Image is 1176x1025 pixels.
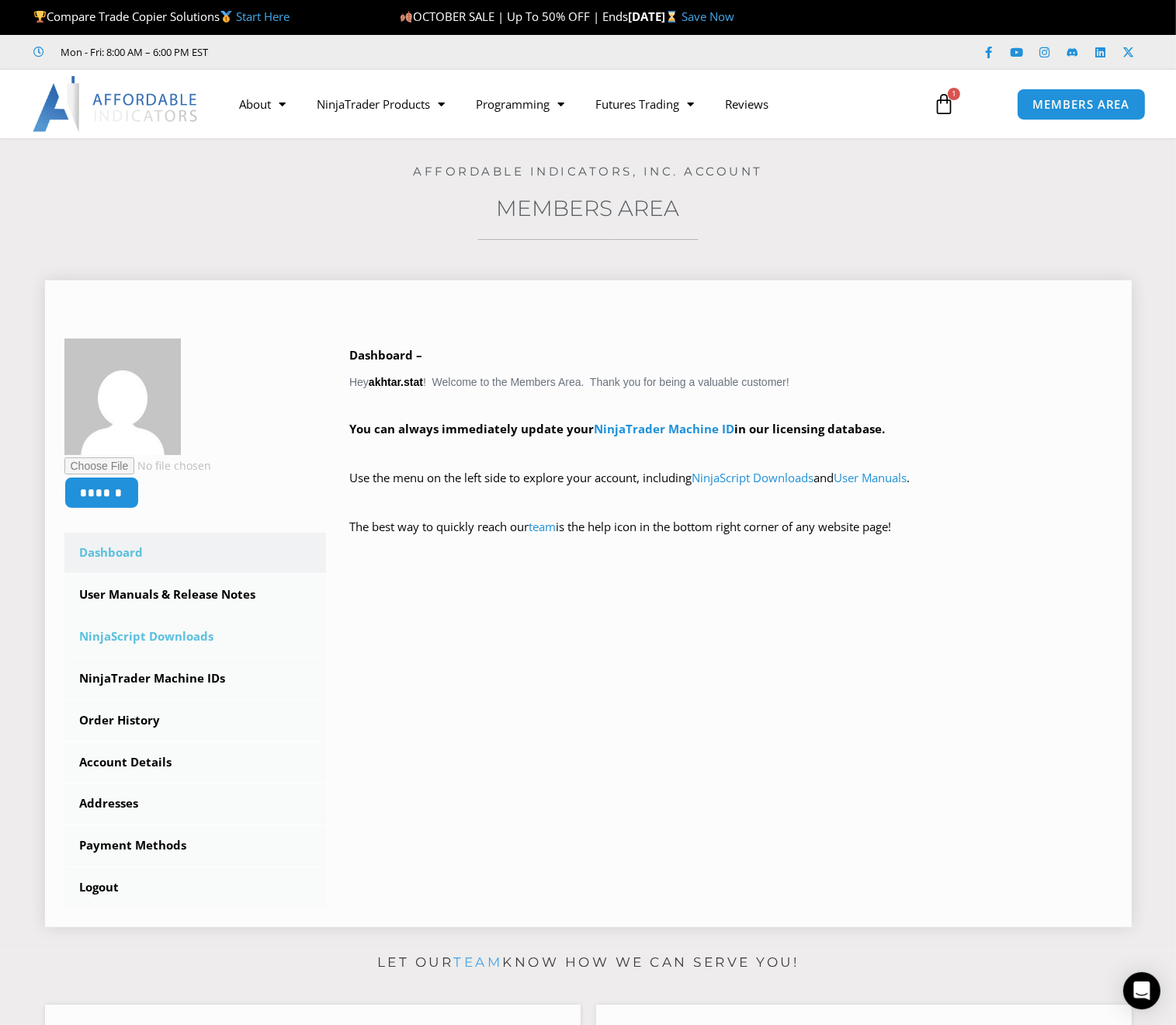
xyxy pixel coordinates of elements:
p: The best way to quickly reach our is the help icon in the bottom right corner of any website page! [349,516,1112,560]
b: Dashboard – [349,347,422,363]
nav: Menu [224,86,918,122]
img: 🥇 [220,11,232,23]
a: Dashboard [64,533,327,573]
a: NinjaScript Downloads [64,617,327,657]
span: OCTOBER SALE | Up To 50% OFF | Ends [400,9,628,24]
strong: [DATE] [628,9,682,24]
span: MEMBERS AREA [1033,99,1130,110]
a: About [224,86,301,122]
a: team [453,954,502,970]
a: User Manuals & Release Notes [64,575,327,615]
strong: akhtar.stat [369,376,423,388]
a: 1 [910,82,978,127]
p: Let our know how we can serve you! [45,950,1132,975]
a: NinjaTrader Machine ID [594,421,734,436]
a: Payment Methods [64,825,327,866]
div: Hey ! Welcome to the Members Area. Thank you for being a valuable customer! [349,345,1112,560]
a: Order History [64,700,327,741]
div: Open Intercom Messenger [1123,972,1160,1009]
strong: You can always immediately update your in our licensing database. [349,421,885,436]
nav: Account pages [64,533,327,908]
a: Account Details [64,742,327,783]
img: 3fd766e0314854c4f5b365739ae708dafae0cbab674b3d4b67b82c0e66b2855a [64,339,181,455]
a: Start Here [236,9,290,24]
iframe: Customer reviews powered by Trustpilot [231,44,463,60]
a: NinjaTrader Machine IDs [64,658,327,699]
a: NinjaTrader Products [301,86,460,122]
span: Compare Trade Copier Solutions [33,9,290,24]
a: Affordable Indicators, Inc. Account [413,164,763,179]
a: User Manuals [834,470,907,485]
span: Mon - Fri: 8:00 AM – 6:00 PM EST [57,43,209,61]
p: Use the menu on the left side to explore your account, including and . [349,467,1112,511]
img: 🍂 [401,11,412,23]
img: ⌛ [666,11,678,23]
a: Programming [460,86,580,122]
img: 🏆 [34,11,46,23]
a: Members Area [497,195,680,221]
a: Reviews [709,86,784,122]
a: MEMBERS AREA [1017,89,1147,120]
a: NinjaScript Downloads [692,470,813,485]
a: Logout [64,867,327,908]
a: Save Now [682,9,734,24]
a: Futures Trading [580,86,709,122]
span: 1 [948,88,960,100]
img: LogoAI | Affordable Indicators – NinjaTrader [33,76,199,132]
a: team [529,519,556,534]
a: Addresses [64,784,327,824]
